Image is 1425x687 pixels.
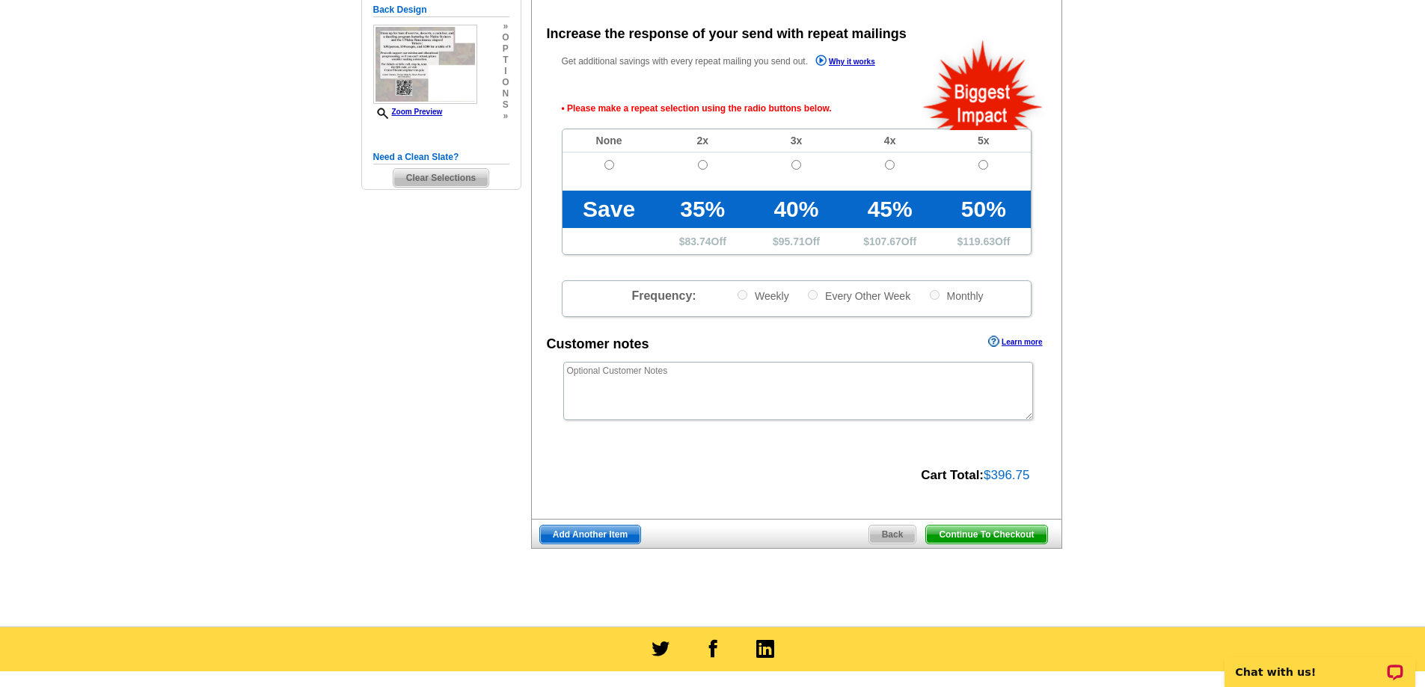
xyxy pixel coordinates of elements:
span: Frequency: [631,289,696,302]
td: 2x [656,129,750,153]
span: 107.67 [869,235,901,247]
img: biggestImpact.png [922,38,1045,130]
span: n [502,88,509,99]
span: $396.75 [984,468,1029,482]
span: Clear Selections [393,169,488,187]
img: small-thumb.jpg [373,25,477,104]
span: Back [869,526,916,543]
span: p [502,43,509,55]
h5: Back Design [373,3,509,17]
span: Continue To Checkout [926,526,1046,543]
td: $ Off [750,228,843,254]
td: 35% [656,191,750,228]
label: Monthly [928,289,984,303]
span: Add Another Item [540,526,640,543]
input: Weekly [738,290,747,300]
a: Learn more [988,336,1042,348]
span: 83.74 [685,235,711,247]
p: Get additional savings with every repeat mailing you send out. [562,53,907,70]
td: 3x [750,129,843,153]
td: $ Off [937,228,1030,254]
label: Every Other Week [806,289,910,303]
span: 119.63 [963,235,995,247]
td: $ Off [843,228,937,254]
div: Customer notes [547,334,649,354]
span: • Please make a repeat selection using the radio buttons below. [562,88,1032,129]
td: $ Off [656,228,750,254]
span: i [502,66,509,77]
a: Back [868,525,917,544]
span: t [502,55,509,66]
td: 40% [750,191,843,228]
td: 45% [843,191,937,228]
a: Zoom Preview [373,108,443,116]
td: None [563,129,656,153]
span: o [502,32,509,43]
span: » [502,111,509,122]
input: Every Other Week [808,290,818,300]
h5: Need a Clean Slate? [373,150,509,164]
span: s [502,99,509,111]
td: 4x [843,129,937,153]
div: Increase the response of your send with repeat mailings [547,24,907,44]
span: » [502,21,509,32]
strong: Cart Total: [921,468,984,482]
a: Add Another Item [539,525,641,544]
a: Why it works [815,55,875,70]
iframe: LiveChat chat widget [1215,640,1425,687]
span: o [502,77,509,88]
label: Weekly [736,289,789,303]
span: 95.71 [779,235,805,247]
td: 5x [937,129,1030,153]
input: Monthly [930,290,940,300]
td: Save [563,191,656,228]
td: 50% [937,191,1030,228]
